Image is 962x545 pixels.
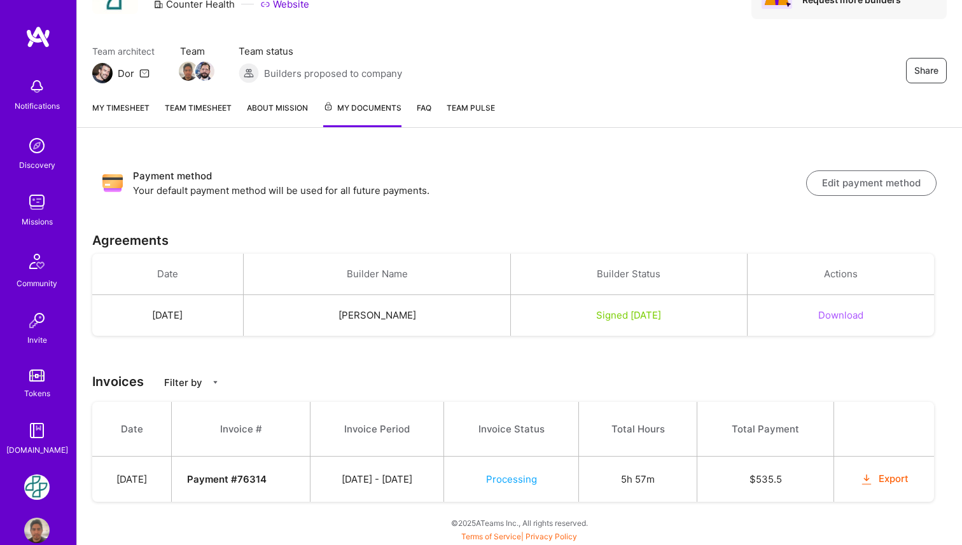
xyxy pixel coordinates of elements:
th: Date [92,402,172,457]
th: Invoice # [172,402,310,457]
img: Builders proposed to company [239,63,259,83]
a: Privacy Policy [526,532,577,541]
img: tokens [29,369,45,382]
div: Invite [27,333,47,347]
i: icon Mail [139,68,150,78]
button: Share [906,58,947,83]
a: Team Member Avatar [197,60,213,82]
img: bell [24,74,50,99]
strong: Payment # 76314 [187,473,267,485]
th: Date [92,254,243,295]
span: | [461,532,577,541]
a: About Mission [247,101,308,127]
img: Invite [24,308,50,333]
div: Discovery [19,158,55,172]
h3: Agreements [92,233,947,248]
img: User Avatar [24,518,50,543]
button: Export [860,472,909,486]
div: Signed [DATE] [526,308,731,322]
td: [DATE] - [DATE] [310,457,443,502]
td: [DATE] [92,457,172,502]
a: Counter Health: Team for Counter Health [21,474,53,500]
div: Dor [118,67,134,80]
img: Counter Health: Team for Counter Health [24,474,50,500]
p: Your default payment method will be used for all future payments. [133,184,806,197]
th: Total Hours [578,402,697,457]
i: icon CaretDown [211,378,220,387]
a: Team timesheet [165,101,232,127]
span: My Documents [323,101,401,115]
span: Team architect [92,45,155,58]
span: Team [180,45,213,58]
div: © 2025 ATeams Inc., All rights reserved. [76,507,962,539]
td: $ 535.5 [697,457,833,502]
img: discovery [24,133,50,158]
img: Community [22,246,52,277]
a: User Avatar [21,518,53,543]
a: FAQ [417,101,431,127]
span: Processing [486,473,537,485]
img: Team Member Avatar [179,62,198,81]
img: guide book [24,418,50,443]
th: Total Payment [697,402,833,457]
div: Community [17,277,57,290]
button: Edit payment method [806,170,937,196]
a: Team Pulse [447,101,495,127]
span: Builders proposed to company [264,67,402,80]
th: Builder Status [511,254,747,295]
h3: Invoices [92,374,947,389]
a: My Documents [323,101,401,127]
p: Filter by [164,376,202,389]
th: Invoice Period [310,402,443,457]
th: Actions [747,254,934,295]
a: Team Member Avatar [180,60,197,82]
div: Tokens [24,387,50,400]
div: Missions [22,215,53,228]
span: Share [914,64,938,77]
span: Team status [239,45,402,58]
i: icon OrangeDownload [860,473,874,487]
img: logo [25,25,51,48]
th: Invoice Status [444,402,579,457]
div: [DOMAIN_NAME] [6,443,68,457]
th: Builder Name [243,254,510,295]
a: Terms of Service [461,532,521,541]
img: Team Member Avatar [195,62,214,81]
td: [DATE] [92,295,243,336]
button: Download [818,308,863,322]
a: My timesheet [92,101,150,127]
img: teamwork [24,190,50,215]
img: Payment method [102,173,123,193]
h3: Payment method [133,169,806,184]
div: Notifications [15,99,60,113]
span: Team Pulse [447,103,495,113]
td: [PERSON_NAME] [243,295,510,336]
td: 5h 57m [578,457,697,502]
img: Team Architect [92,63,113,83]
